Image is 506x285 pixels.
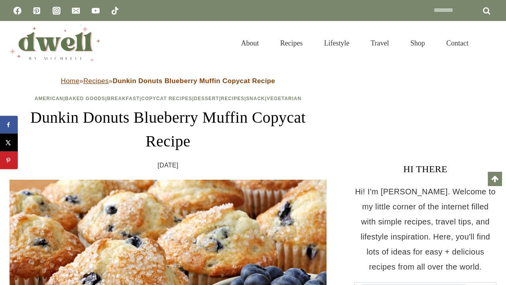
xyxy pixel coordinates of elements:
[107,3,123,19] a: TikTok
[158,160,179,171] time: [DATE]
[35,96,64,101] a: American
[141,96,192,101] a: Copycat Recipes
[267,96,302,101] a: Vegetarian
[88,3,104,19] a: YouTube
[35,96,302,101] span: | | | | | | |
[113,77,275,85] strong: Dunkin Donuts Blueberry Muffin Copycat Recipe
[230,29,270,57] a: About
[61,77,275,85] span: » »
[354,162,497,176] h3: HI THERE
[194,96,219,101] a: Dessert
[83,77,109,85] a: Recipes
[221,96,245,101] a: Recipes
[483,36,497,50] button: View Search Form
[9,106,327,153] h1: Dunkin Donuts Blueberry Muffin Copycat Recipe
[107,96,140,101] a: Breakfast
[49,3,64,19] a: Instagram
[65,96,106,101] a: Baked Goods
[436,29,479,57] a: Contact
[246,96,265,101] a: Snack
[68,3,84,19] a: Email
[313,29,360,57] a: Lifestyle
[400,29,436,57] a: Shop
[9,3,25,19] a: Facebook
[488,172,502,186] a: Scroll to top
[29,3,45,19] a: Pinterest
[354,184,497,274] p: Hi! I'm [PERSON_NAME]. Welcome to my little corner of the internet filled with simple recipes, tr...
[270,29,313,57] a: Recipes
[61,77,79,85] a: Home
[360,29,400,57] a: Travel
[9,25,100,61] img: DWELL by michelle
[230,29,479,57] nav: Primary Navigation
